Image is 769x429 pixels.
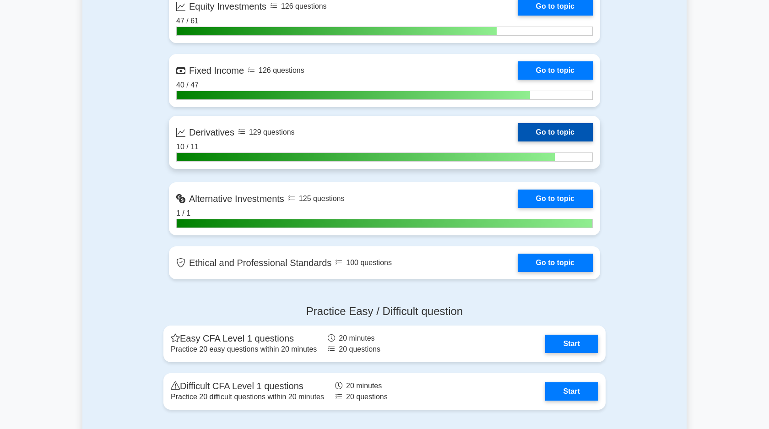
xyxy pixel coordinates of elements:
[518,254,593,272] a: Go to topic
[545,335,598,353] a: Start
[518,190,593,208] a: Go to topic
[163,305,606,318] h4: Practice Easy / Difficult question
[518,123,593,141] a: Go to topic
[545,382,598,401] a: Start
[518,61,593,80] a: Go to topic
